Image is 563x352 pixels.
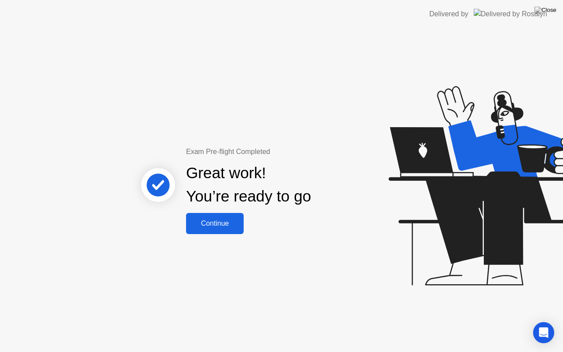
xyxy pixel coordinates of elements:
div: Continue [189,220,241,227]
img: Close [534,7,556,14]
div: Great work! You’re ready to go [186,161,311,208]
div: Open Intercom Messenger [533,322,554,343]
button: Continue [186,213,244,234]
div: Delivered by [429,9,468,19]
div: Exam Pre-flight Completed [186,147,368,157]
img: Delivered by Rosalyn [474,9,547,19]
